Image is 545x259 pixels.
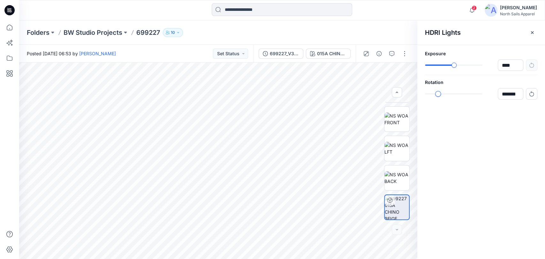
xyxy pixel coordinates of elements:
[385,195,409,219] img: 699227 015A CHINO BEIGE MELANGE+ 0105 MARSHMALLOW
[435,91,441,97] div: slider-ex-1
[317,50,346,57] div: 015A CHINO BEIGE MELANGE+ 0105 MARSHMALLOW
[163,28,183,37] button: 10
[451,63,457,68] div: slider-ex-1
[425,79,537,86] p: Rotation
[485,4,497,17] img: avatar
[27,50,116,57] span: Posted [DATE] 06:53 by
[171,29,175,36] p: 10
[27,28,49,37] a: Folders
[384,112,409,126] img: NS WOA FRONT
[306,49,351,59] button: 015A CHINO BEIGE MELANGE+ 0105 MARSHMALLOW
[384,171,409,185] img: NS WOA BACK
[79,51,116,56] a: [PERSON_NAME]
[384,142,409,155] img: NS WOA LFT
[425,29,461,36] h4: HDRI Lights
[136,28,160,37] p: 699227
[374,49,384,59] button: Details
[500,11,537,16] div: North Sails Apparel
[472,5,477,11] span: 2
[425,50,537,57] p: Exposure
[259,49,303,59] button: 699227_V3 with 3D object
[500,4,537,11] div: [PERSON_NAME]
[64,28,122,37] a: BW Studio Projects
[270,50,299,57] div: 699227_V3 with 3D object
